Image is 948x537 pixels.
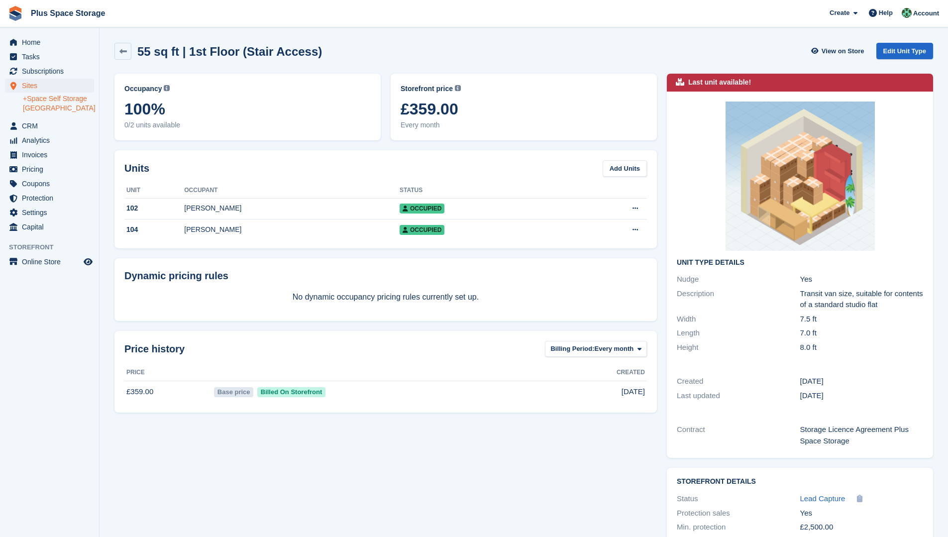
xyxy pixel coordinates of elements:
div: Nudge [677,274,800,285]
a: menu [5,191,94,205]
h2: Unit Type details [677,259,923,267]
span: Occupied [400,204,444,214]
div: Last updated [677,390,800,402]
h2: Storefront Details [677,478,923,486]
span: Billed On Storefront [257,387,325,397]
div: Min. protection [677,522,800,533]
img: 102.png [726,102,875,251]
div: Storage Licence Agreement Plus Space Storage [800,424,923,446]
div: £2,500.00 [800,522,923,533]
span: Base price [214,387,253,397]
a: menu [5,162,94,176]
div: 7.5 ft [800,314,923,325]
a: View on Store [810,43,868,59]
span: Create [830,8,849,18]
a: Edit Unit Type [876,43,933,59]
span: Coupons [22,177,82,191]
span: Protection [22,191,82,205]
span: Storefront [9,242,99,252]
span: Every month [595,344,634,354]
span: View on Store [822,46,864,56]
th: Status [400,183,569,199]
div: [DATE] [800,390,923,402]
a: menu [5,206,94,219]
a: menu [5,50,94,64]
div: Dynamic pricing rules [124,268,647,283]
span: Billing Period: [550,344,594,354]
div: Transit van size, suitable for contents of a standard studio flat [800,288,923,311]
span: Created [617,368,645,377]
span: 100% [124,100,371,118]
div: [PERSON_NAME] [184,203,400,214]
th: Unit [124,183,184,199]
a: menu [5,220,94,234]
div: Yes [800,508,923,519]
span: 0/2 units available [124,120,371,130]
th: Occupant [184,183,400,199]
span: Price history [124,341,185,356]
a: Plus Space Storage [27,5,109,21]
div: Height [677,342,800,353]
span: Capital [22,220,82,234]
div: [PERSON_NAME] [184,224,400,235]
span: Sites [22,79,82,93]
span: Invoices [22,148,82,162]
span: Settings [22,206,82,219]
div: Description [677,288,800,311]
span: Account [913,8,939,18]
a: menu [5,35,94,49]
a: menu [5,148,94,162]
span: [DATE] [622,386,645,398]
p: No dynamic occupancy pricing rules currently set up. [124,291,647,303]
span: £359.00 [401,100,647,118]
h2: Units [124,161,149,176]
a: +Space Self Storage [GEOGRAPHIC_DATA] [23,94,94,113]
a: menu [5,133,94,147]
div: Created [677,376,800,387]
td: £359.00 [124,381,212,403]
h2: 55 sq ft | 1st Floor (Stair Access) [137,45,322,58]
span: Online Store [22,255,82,269]
span: Help [879,8,893,18]
span: Occupancy [124,84,162,94]
div: Last unit available! [688,77,751,88]
div: 104 [124,224,184,235]
div: Width [677,314,800,325]
a: menu [5,64,94,78]
a: Preview store [82,256,94,268]
div: 7.0 ft [800,327,923,339]
span: Analytics [22,133,82,147]
img: Karolis Stasinskas [902,8,912,18]
div: Protection sales [677,508,800,519]
button: Billing Period: Every month [545,341,647,357]
span: Lead Capture [800,494,845,503]
span: Every month [401,120,647,130]
img: icon-info-grey-7440780725fd019a000dd9b08b2336e03edf1995a4989e88bcd33f0948082b44.svg [455,85,461,91]
span: Subscriptions [22,64,82,78]
img: stora-icon-8386f47178a22dfd0bd8f6a31ec36ba5ce8667c1dd55bd0f319d3a0aa187defe.svg [8,6,23,21]
div: [DATE] [800,376,923,387]
span: Occupied [400,225,444,235]
th: Price [124,365,212,381]
div: Contract [677,424,800,446]
span: Pricing [22,162,82,176]
a: Lead Capture [800,493,845,505]
span: Tasks [22,50,82,64]
div: Length [677,327,800,339]
img: icon-info-grey-7440780725fd019a000dd9b08b2336e03edf1995a4989e88bcd33f0948082b44.svg [164,85,170,91]
span: CRM [22,119,82,133]
div: 8.0 ft [800,342,923,353]
a: menu [5,119,94,133]
span: Home [22,35,82,49]
div: Status [677,493,800,505]
a: menu [5,79,94,93]
a: menu [5,255,94,269]
span: Storefront price [401,84,453,94]
a: Add Units [603,160,647,177]
a: menu [5,177,94,191]
div: Yes [800,274,923,285]
div: 102 [124,203,184,214]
